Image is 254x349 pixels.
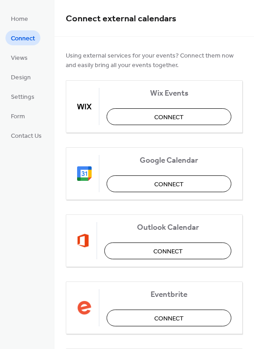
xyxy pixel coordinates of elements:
[77,99,92,114] img: wix
[104,242,231,259] button: Connect
[5,89,40,104] a: Settings
[66,10,176,28] span: Connect external calendars
[154,113,184,122] span: Connect
[77,301,92,315] img: eventbrite
[153,247,183,257] span: Connect
[11,92,34,102] span: Settings
[154,314,184,324] span: Connect
[5,50,33,65] a: Views
[107,175,231,192] button: Connect
[5,11,34,26] a: Home
[107,310,231,326] button: Connect
[5,128,47,143] a: Contact Us
[11,73,31,82] span: Design
[11,131,42,141] span: Contact Us
[154,180,184,189] span: Connect
[66,51,243,70] span: Using external services for your events? Connect them now and easily bring all your events together.
[5,30,40,45] a: Connect
[107,108,231,125] button: Connect
[77,233,89,248] img: outlook
[107,290,231,300] span: Eventbrite
[77,166,92,181] img: google
[11,15,28,24] span: Home
[104,223,231,233] span: Outlook Calendar
[107,156,231,165] span: Google Calendar
[11,53,28,63] span: Views
[5,69,36,84] a: Design
[107,89,231,98] span: Wix Events
[5,108,30,123] a: Form
[11,34,35,44] span: Connect
[11,112,25,121] span: Form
